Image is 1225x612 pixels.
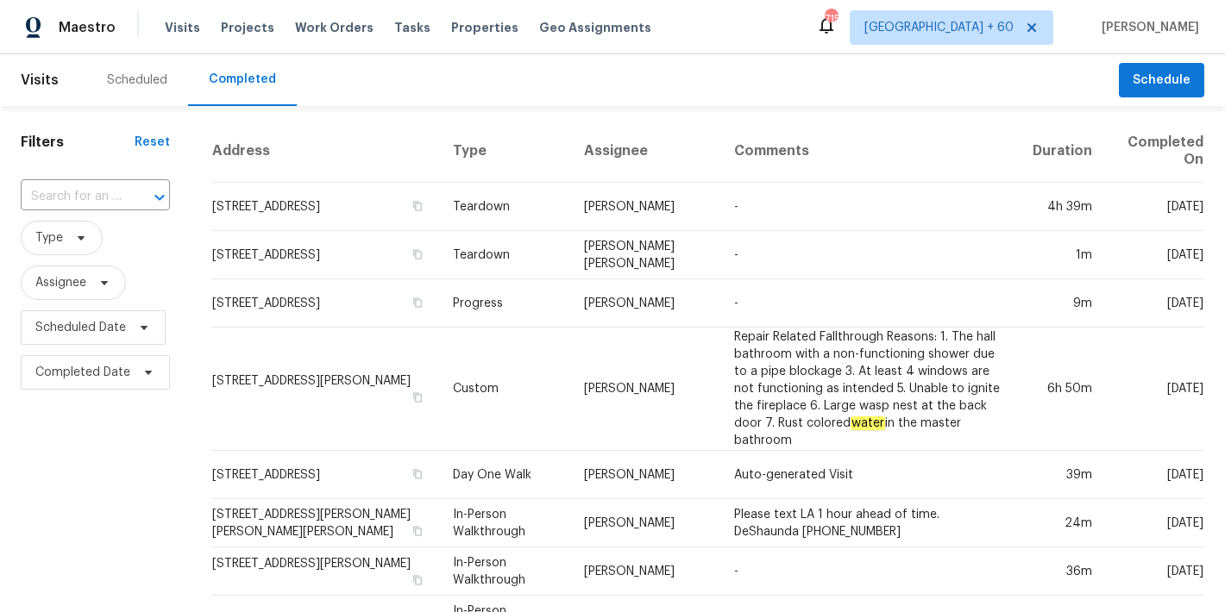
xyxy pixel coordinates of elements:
button: Copy Address [410,390,425,405]
td: Day One Walk [439,451,570,499]
td: Progress [439,279,570,328]
td: Teardown [439,183,570,231]
span: Visits [21,61,59,99]
td: [STREET_ADDRESS][PERSON_NAME] [211,328,439,451]
td: [DATE] [1106,328,1204,451]
td: [DATE] [1106,279,1204,328]
button: Copy Address [410,247,425,262]
button: Copy Address [410,572,425,588]
td: 24m [1019,499,1106,547]
td: - [720,231,1018,279]
span: Schedule [1133,70,1190,91]
span: Work Orders [295,19,374,36]
button: Copy Address [410,295,425,310]
td: [PERSON_NAME] [570,547,720,596]
span: Geo Assignments [539,19,651,36]
th: Assignee [570,120,720,183]
th: Type [439,120,570,183]
td: [PERSON_NAME] [570,499,720,547]
button: Schedule [1119,63,1204,98]
td: 1m [1019,231,1106,279]
th: Completed On [1106,120,1204,183]
td: - [720,183,1018,231]
span: Assignee [35,274,86,291]
td: 6h 50m [1019,328,1106,451]
button: Copy Address [410,198,425,214]
td: [DATE] [1106,547,1204,596]
td: Please text LA 1 hour ahead of time. DeShaunda [PHONE_NUMBER] [720,499,1018,547]
td: [STREET_ADDRESS] [211,231,439,279]
div: Reset [135,134,170,151]
td: [PERSON_NAME] [570,279,720,328]
button: Copy Address [410,466,425,482]
td: [STREET_ADDRESS] [211,451,439,499]
td: Auto-generated Visit [720,451,1018,499]
div: Scheduled [107,72,167,89]
td: 9m [1019,279,1106,328]
td: - [720,547,1018,596]
th: Duration [1019,120,1106,183]
button: Open [148,185,172,209]
button: Copy Address [410,523,425,539]
td: In-Person Walkthrough [439,547,570,596]
td: [DATE] [1106,231,1204,279]
th: Address [211,120,439,183]
em: water [851,416,885,430]
td: [STREET_ADDRESS][PERSON_NAME] [211,547,439,596]
td: [DATE] [1106,451,1204,499]
td: [STREET_ADDRESS] [211,183,439,231]
td: Repair Related Fallthrough Reasons: 1. The hall bathroom with a non-functioning shower due to a p... [720,328,1018,451]
td: [DATE] [1106,499,1204,547]
td: 4h 39m [1019,183,1106,231]
td: Custom [439,328,570,451]
td: [STREET_ADDRESS][PERSON_NAME][PERSON_NAME][PERSON_NAME] [211,499,439,547]
h1: Filters [21,134,135,151]
span: Scheduled Date [35,319,126,336]
td: In-Person Walkthrough [439,499,570,547]
td: 39m [1019,451,1106,499]
span: [PERSON_NAME] [1095,19,1199,36]
span: Completed Date [35,364,130,381]
span: Tasks [394,22,430,34]
td: [DATE] [1106,183,1204,231]
span: Maestro [59,19,116,36]
td: - [720,279,1018,328]
div: Completed [209,71,276,88]
td: [PERSON_NAME] [570,183,720,231]
td: [PERSON_NAME] [570,328,720,451]
td: 36m [1019,547,1106,596]
span: Properties [451,19,518,36]
span: Type [35,229,63,247]
td: [STREET_ADDRESS] [211,279,439,328]
th: Comments [720,120,1018,183]
span: Visits [165,19,200,36]
span: [GEOGRAPHIC_DATA] + 60 [864,19,1014,36]
div: 715 [825,10,837,28]
input: Search for an address... [21,184,122,210]
td: Teardown [439,231,570,279]
td: [PERSON_NAME] [PERSON_NAME] [570,231,720,279]
span: Projects [221,19,274,36]
td: [PERSON_NAME] [570,451,720,499]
